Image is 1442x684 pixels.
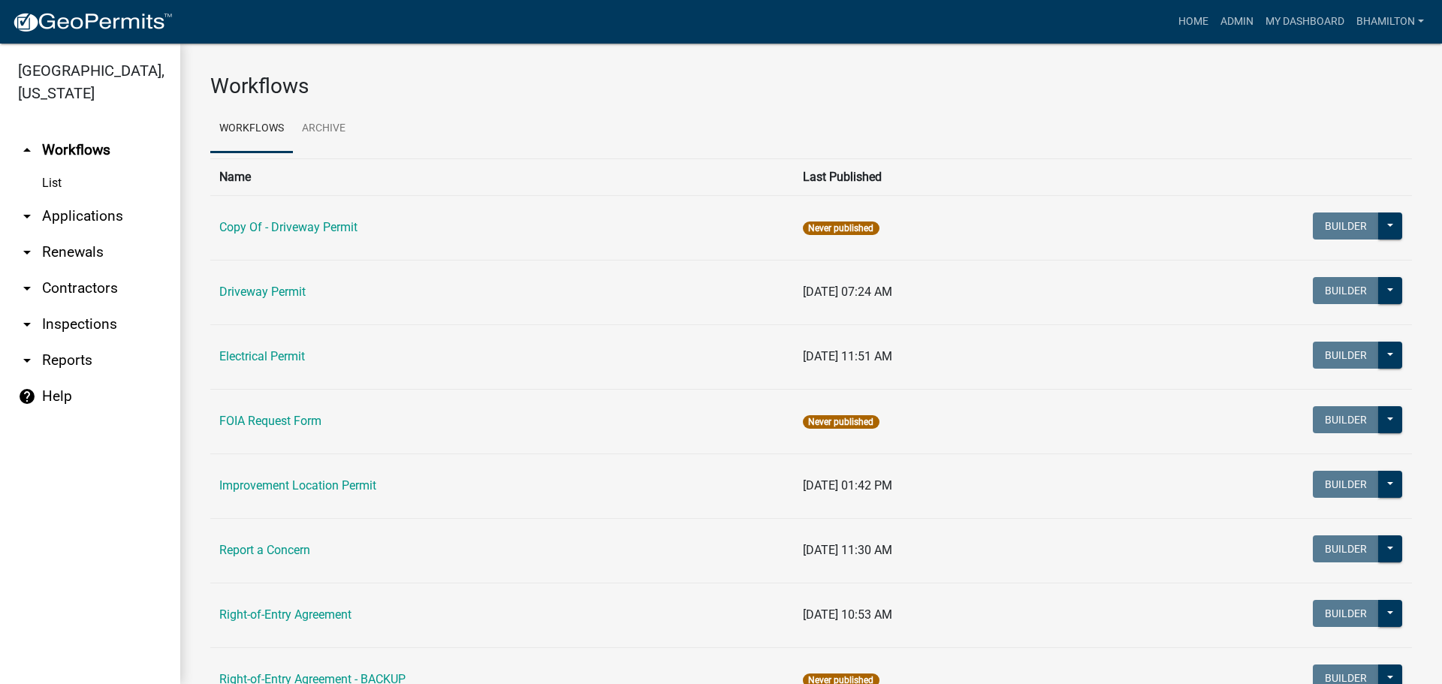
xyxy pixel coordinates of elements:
[18,315,36,333] i: arrow_drop_down
[1313,471,1379,498] button: Builder
[803,478,892,493] span: [DATE] 01:42 PM
[219,349,305,363] a: Electrical Permit
[18,387,36,405] i: help
[1313,406,1379,433] button: Builder
[219,607,351,622] a: Right-of-Entry Agreement
[1313,600,1379,627] button: Builder
[1214,8,1259,36] a: Admin
[293,105,354,153] a: Archive
[210,158,794,195] th: Name
[803,349,892,363] span: [DATE] 11:51 AM
[219,478,376,493] a: Improvement Location Permit
[1350,8,1430,36] a: bhamilton
[803,607,892,622] span: [DATE] 10:53 AM
[803,285,892,299] span: [DATE] 07:24 AM
[219,543,310,557] a: Report a Concern
[210,105,293,153] a: Workflows
[1313,535,1379,562] button: Builder
[18,279,36,297] i: arrow_drop_down
[219,285,306,299] a: Driveway Permit
[794,158,1101,195] th: Last Published
[219,220,357,234] a: Copy Of - Driveway Permit
[18,243,36,261] i: arrow_drop_down
[1313,342,1379,369] button: Builder
[18,141,36,159] i: arrow_drop_up
[803,543,892,557] span: [DATE] 11:30 AM
[210,74,1412,99] h3: Workflows
[1313,277,1379,304] button: Builder
[1313,212,1379,240] button: Builder
[18,351,36,369] i: arrow_drop_down
[803,221,879,235] span: Never published
[219,414,321,428] a: FOIA Request Form
[1172,8,1214,36] a: Home
[1259,8,1350,36] a: My Dashboard
[18,207,36,225] i: arrow_drop_down
[803,415,879,429] span: Never published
